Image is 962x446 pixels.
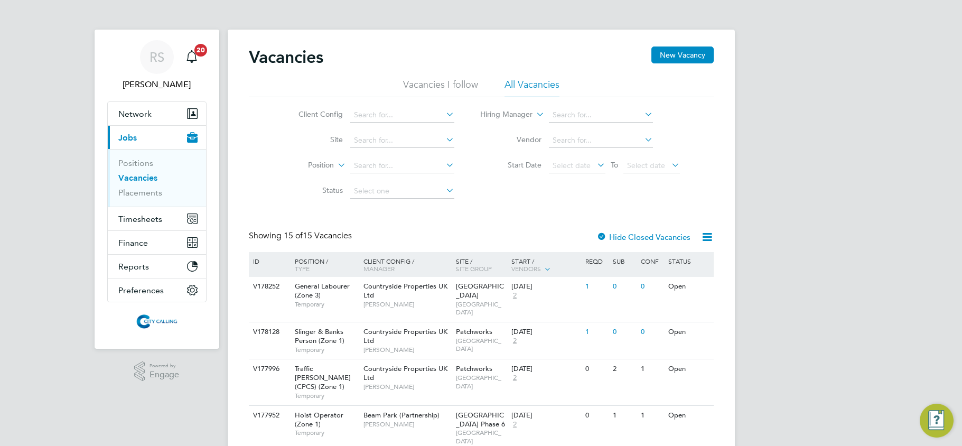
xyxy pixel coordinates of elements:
label: Position [273,160,334,171]
div: 1 [583,322,610,342]
input: Select one [350,184,454,199]
div: 0 [583,406,610,425]
div: 1 [638,359,666,379]
span: Beam Park (Partnership) [363,411,440,420]
span: Finance [118,238,148,248]
div: V178128 [250,322,287,342]
input: Search for... [350,159,454,173]
div: 1 [583,277,610,296]
span: Temporary [295,300,358,309]
label: Status [282,185,343,195]
span: To [608,158,621,172]
button: Reports [108,255,206,278]
span: Reports [118,262,149,272]
span: Countryside Properties UK Ltd [363,364,447,382]
input: Search for... [350,133,454,148]
div: [DATE] [511,282,580,291]
span: Temporary [295,392,358,400]
span: Patchworks [456,364,492,373]
img: citycalling-logo-retina.png [134,313,179,330]
span: Slinger & Banks Person (Zone 1) [295,327,344,345]
div: [DATE] [511,365,580,374]
div: V177996 [250,359,287,379]
li: Vacancies I follow [403,78,478,97]
div: ID [250,252,287,270]
a: Vacancies [118,173,157,183]
div: [DATE] [511,411,580,420]
button: Timesheets [108,207,206,230]
span: Select date [627,161,665,170]
div: 0 [583,359,610,379]
div: 0 [638,277,666,296]
input: Search for... [549,133,653,148]
a: Positions [118,158,153,168]
input: Search for... [549,108,653,123]
button: Engage Resource Center [920,404,954,438]
span: Hoist Operator (Zone 1) [295,411,343,429]
span: Preferences [118,285,164,295]
span: 2 [511,337,518,346]
span: [GEOGRAPHIC_DATA] [456,429,506,445]
span: 2 [511,420,518,429]
div: 1 [638,406,666,425]
span: Temporary [295,429,358,437]
span: RS [150,50,164,64]
div: 0 [610,322,638,342]
li: All Vacancies [505,78,559,97]
span: Select date [553,161,591,170]
label: Vendor [481,135,541,144]
h2: Vacancies [249,47,323,68]
div: Reqd [583,252,610,270]
span: Countryside Properties UK Ltd [363,282,447,300]
span: [GEOGRAPHIC_DATA] Phase 6 [456,411,505,429]
div: 2 [610,359,638,379]
a: Placements [118,188,162,198]
span: Raje Saravanamuthu [107,78,207,91]
a: Powered byEngage [134,361,179,382]
span: Temporary [295,346,358,354]
div: Status [666,252,712,270]
span: Countryside Properties UK Ltd [363,327,447,345]
div: V178252 [250,277,287,296]
div: Conf [638,252,666,270]
div: Open [666,359,712,379]
span: 2 [511,291,518,300]
span: Powered by [150,361,179,370]
span: Type [295,264,310,273]
div: Position / [287,252,361,277]
span: 2 [511,374,518,383]
label: Hide Closed Vacancies [596,232,690,242]
nav: Main navigation [95,30,219,349]
button: New Vacancy [651,47,714,63]
div: 0 [610,277,638,296]
div: Start / [509,252,583,278]
span: [GEOGRAPHIC_DATA] [456,374,506,390]
span: 15 Vacancies [284,230,352,241]
button: Network [108,102,206,125]
span: Manager [363,264,395,273]
span: Network [118,109,152,119]
span: Engage [150,370,179,379]
div: Sub [610,252,638,270]
label: Client Config [282,109,343,119]
span: [GEOGRAPHIC_DATA] [456,337,506,353]
div: Open [666,277,712,296]
div: Showing [249,230,354,241]
span: [GEOGRAPHIC_DATA] [456,300,506,317]
div: Jobs [108,149,206,207]
a: 20 [181,40,202,74]
button: Preferences [108,278,206,302]
div: V177952 [250,406,287,425]
span: [PERSON_NAME] [363,420,451,429]
div: 1 [610,406,638,425]
div: Client Config / [361,252,453,277]
div: Open [666,406,712,425]
span: 20 [194,44,207,57]
span: Vendors [511,264,541,273]
span: Site Group [456,264,492,273]
span: [GEOGRAPHIC_DATA] [456,282,504,300]
span: Patchworks [456,327,492,336]
label: Site [282,135,343,144]
span: [PERSON_NAME] [363,346,451,354]
div: Open [666,322,712,342]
